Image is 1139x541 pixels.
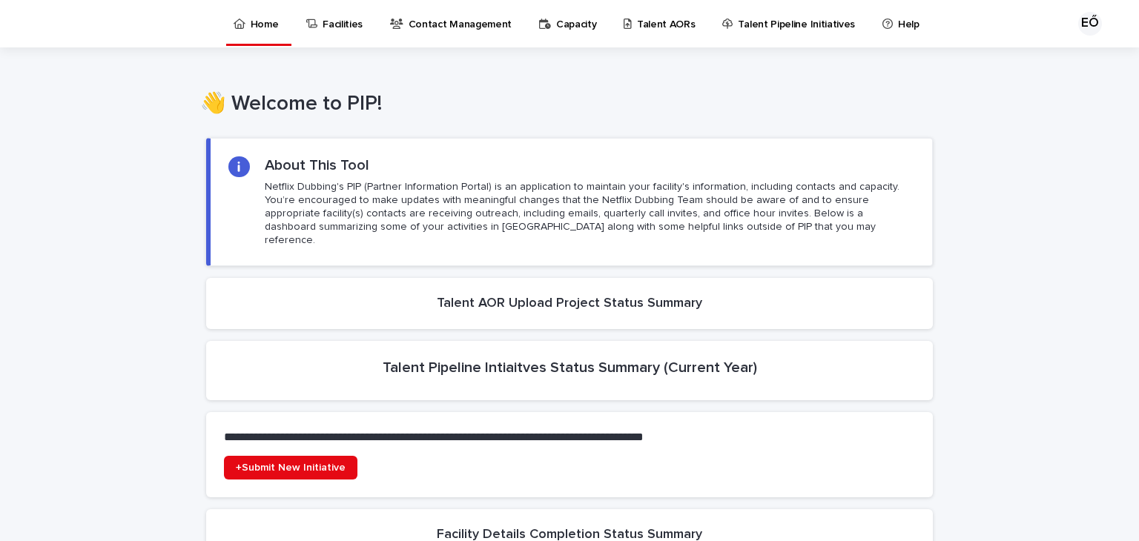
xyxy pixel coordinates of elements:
[1078,12,1102,36] div: EŐ
[383,359,757,376] h2: Talent Pipeline Intiaitves Status Summary (Current Year)
[200,92,927,117] h1: 👋 Welcome to PIP!
[224,456,357,479] a: +Submit New Initiative
[265,180,914,248] p: Netflix Dubbing's PIP (Partner Information Portal) is an application to maintain your facility's ...
[236,462,346,473] span: +Submit New Initiative
[437,296,702,312] h2: Talent AOR Upload Project Status Summary
[265,156,369,174] h2: About This Tool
